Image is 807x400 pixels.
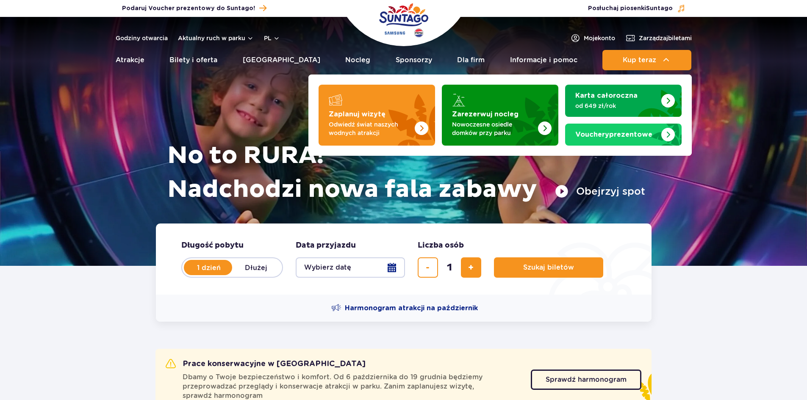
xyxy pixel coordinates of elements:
[178,35,254,41] button: Aktualny ruch w parku
[167,139,645,207] h1: No to RURA! Nadchodzi nowa fala zabawy
[623,56,656,64] span: Kup teraz
[452,120,535,137] p: Nowoczesne osiedle domków przy parku
[461,257,481,278] button: dodaj bilet
[565,85,682,117] a: Karta całoroczna
[329,120,411,137] p: Odwiedź świat naszych wodnych atrakcji
[345,303,478,313] span: Harmonogram atrakcji na październik
[439,257,460,278] input: liczba biletów
[639,34,692,42] span: Zarządzaj biletami
[331,303,478,313] a: Harmonogram atrakcji na październik
[296,257,405,278] button: Wybierz datę
[418,257,438,278] button: usuń bilet
[570,33,615,43] a: Mojekonto
[457,50,485,70] a: Dla firm
[156,223,652,295] form: Planowanie wizyty w Park of Poland
[264,34,280,42] button: pl
[584,34,615,42] span: Moje konto
[531,370,641,390] a: Sprawdź harmonogram
[169,50,217,70] a: Bilety i oferta
[442,85,558,146] a: Zarezerwuj nocleg
[555,185,645,198] button: Obejrzyj spot
[185,259,233,276] label: 1 dzień
[122,3,266,14] a: Podaruj Voucher prezentowy do Suntago!
[116,50,144,70] a: Atrakcje
[319,85,435,146] a: Zaplanuj wizytę
[565,124,682,146] a: Vouchery prezentowe
[122,4,255,13] span: Podaruj Voucher prezentowy do Suntago!
[625,33,692,43] a: Zarządzajbiletami
[575,131,652,138] strong: prezentowe
[452,111,519,118] strong: Zarezerwuj nocleg
[296,240,356,251] span: Data przyjazdu
[602,50,691,70] button: Kup teraz
[588,4,673,13] span: Posłuchaj piosenki
[396,50,432,70] a: Sponsorzy
[510,50,577,70] a: Informacje i pomoc
[575,92,638,99] strong: Karta całoroczna
[116,34,168,42] a: Godziny otwarcia
[588,4,685,13] button: Posłuchaj piosenkiSuntago
[418,240,464,251] span: Liczba osób
[494,257,603,278] button: Szukaj biletów
[243,50,320,70] a: [GEOGRAPHIC_DATA]
[181,240,244,251] span: Długość pobytu
[646,6,673,11] span: Suntago
[546,376,627,383] span: Sprawdź harmonogram
[166,359,366,369] h2: Prace konserwacyjne w [GEOGRAPHIC_DATA]
[345,50,370,70] a: Nocleg
[575,102,658,110] p: od 649 zł/rok
[575,131,609,138] span: Vouchery
[523,264,574,271] span: Szukaj biletów
[232,259,280,276] label: Dłużej
[329,111,385,118] strong: Zaplanuj wizytę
